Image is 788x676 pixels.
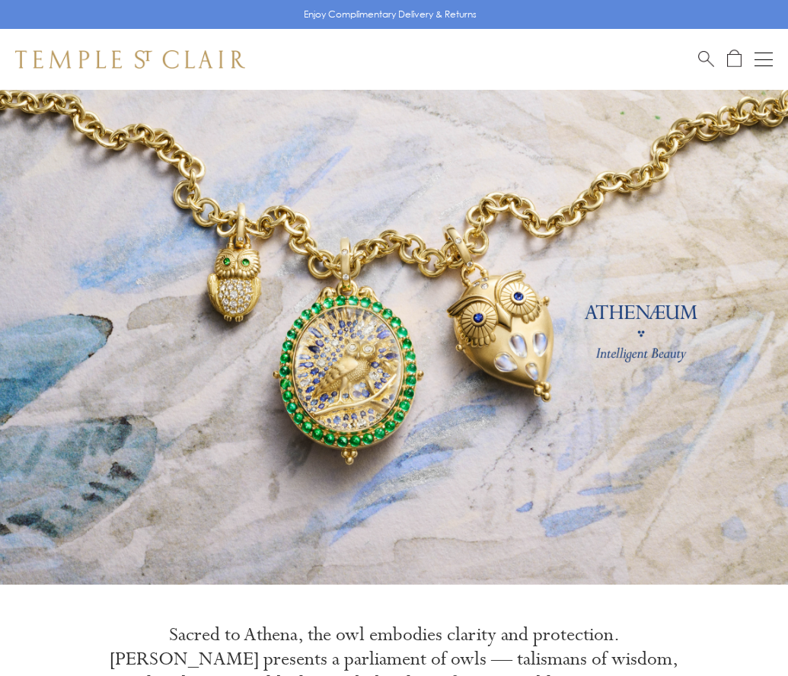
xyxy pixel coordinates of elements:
a: Open Shopping Bag [727,49,742,69]
a: Search [698,49,714,69]
p: Enjoy Complimentary Delivery & Returns [304,7,477,22]
img: Temple St. Clair [15,50,245,69]
button: Open navigation [755,50,773,69]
